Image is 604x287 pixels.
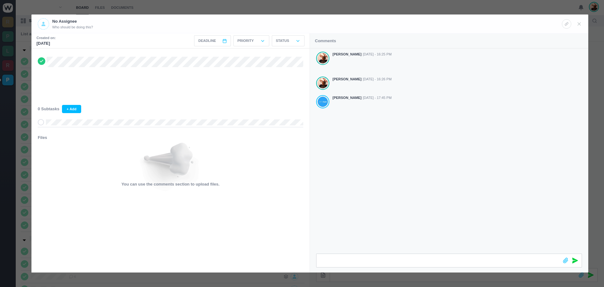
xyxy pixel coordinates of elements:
p: Priority [238,38,254,43]
p: Status [276,38,289,43]
p: [DATE] [36,40,56,47]
span: Who should be doing this? [52,25,93,30]
p: No Assignee [52,18,93,25]
p: Comments [315,38,336,44]
span: Deadline [198,38,216,43]
small: Created on: [36,35,56,41]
